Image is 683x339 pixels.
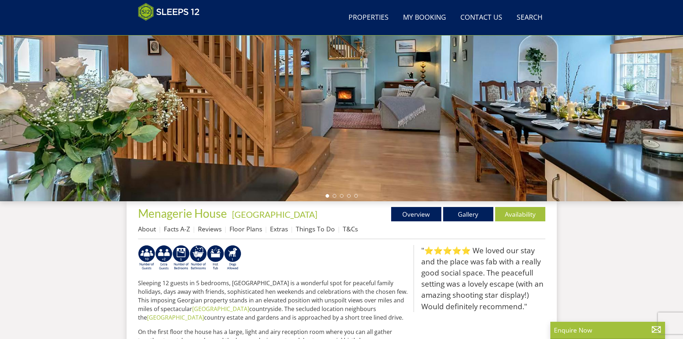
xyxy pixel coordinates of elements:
[514,10,545,26] a: Search
[443,207,493,221] a: Gallery
[346,10,392,26] a: Properties
[343,225,358,233] a: T&Cs
[147,314,204,321] a: [GEOGRAPHIC_DATA]
[172,245,190,271] img: AD_4nXdbpp640i7IVFfqLTtqWv0Ghs4xmNECk-ef49VdV_vDwaVrQ5kQ5qbfts81iob6kJkelLjJ-SykKD7z1RllkDxiBG08n...
[232,209,317,220] a: [GEOGRAPHIC_DATA]
[138,206,227,220] span: Menagerie House
[155,245,172,271] img: AD_4nXeP6WuvG491uY6i5ZIMhzz1N248Ei-RkDHdxvvjTdyF2JXhbvvI0BrTCyeHgyWBEg8oAgd1TvFQIsSlzYPCTB7K21VoI...
[296,225,335,233] a: Things To Do
[138,225,156,233] a: About
[270,225,288,233] a: Extras
[198,225,222,233] a: Reviews
[224,245,241,271] img: AD_4nXeEipi_F3q1Yj6bZlze3jEsUK6_7_3WtbLY1mWTnHN9JZSYYFCQEDZx02JbD7SocKMjZ8qjPHIa5G67Ebl9iTbBrBR15...
[400,10,449,26] a: My Booking
[138,245,155,271] img: AD_4nXcjZZilil9957s1EuoigEc7YoL1i3omIF2Nph7BBMCC_P_Btqq1bUlBOovU15nE_hDdWFgcJsXzgNYb5VQEIxrsNeQ5U...
[391,207,441,221] a: Overview
[138,279,408,322] p: Sleeping 12 guests in 5 bedrooms, [GEOGRAPHIC_DATA] is a wonderful spot for peaceful family holid...
[229,209,317,220] span: -
[164,225,190,233] a: Facts A-Z
[192,305,249,313] a: [GEOGRAPHIC_DATA]
[138,3,200,21] img: Sleeps 12
[554,325,661,335] p: Enquire Now
[138,206,229,220] a: Menagerie House
[495,207,545,221] a: Availability
[134,25,210,31] iframe: Customer reviews powered by Trustpilot
[190,245,207,271] img: AD_4nXeeKAYjkuG3a2x-X3hFtWJ2Y0qYZCJFBdSEqgvIh7i01VfeXxaPOSZiIn67hladtl6xx588eK4H21RjCP8uLcDwdSe_I...
[457,10,505,26] a: Contact Us
[229,225,262,233] a: Floor Plans
[207,245,224,271] img: AD_4nXcpX5uDwed6-YChlrI2BYOgXwgg3aqYHOhRm0XfZB-YtQW2NrmeCr45vGAfVKUq4uWnc59ZmEsEzoF5o39EWARlT1ewO...
[413,245,545,312] blockquote: "⭐⭐⭐⭐⭐ We loved our stay and the place was fab with a really good social space. The peacefull set...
